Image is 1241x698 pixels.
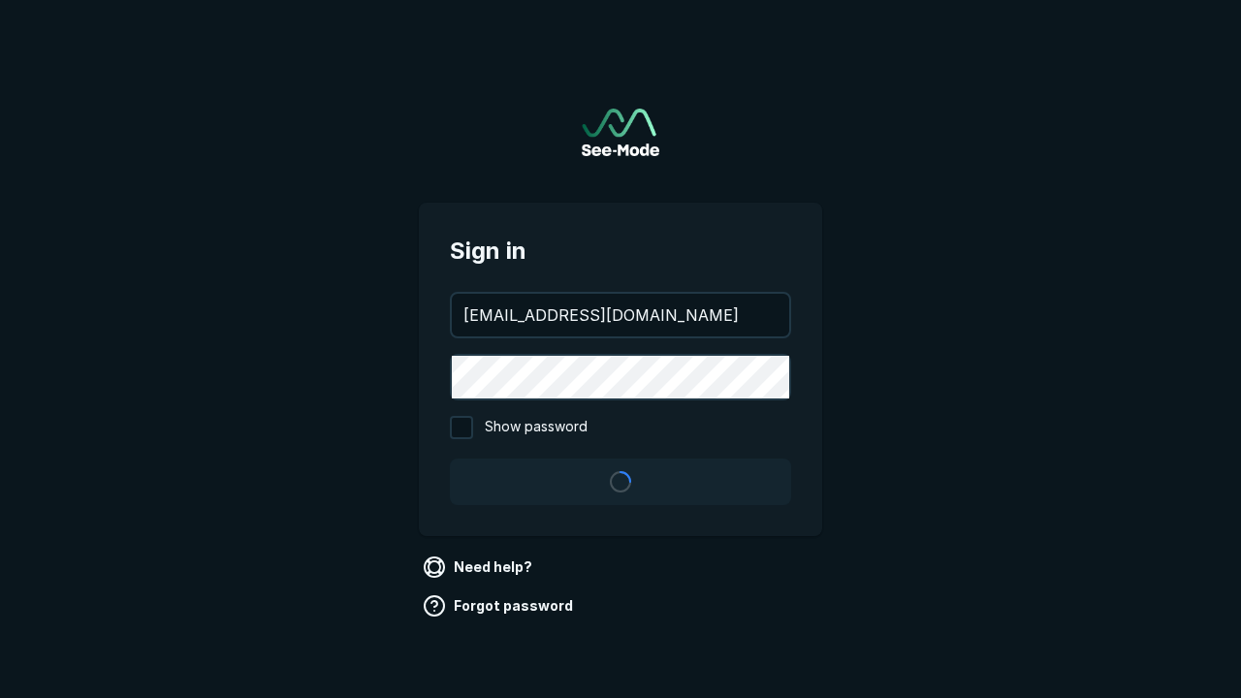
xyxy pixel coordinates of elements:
input: your@email.com [452,294,789,336]
img: See-Mode Logo [582,109,659,156]
a: Forgot password [419,590,581,621]
span: Show password [485,416,588,439]
a: Need help? [419,552,540,583]
a: Go to sign in [582,109,659,156]
span: Sign in [450,234,791,269]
